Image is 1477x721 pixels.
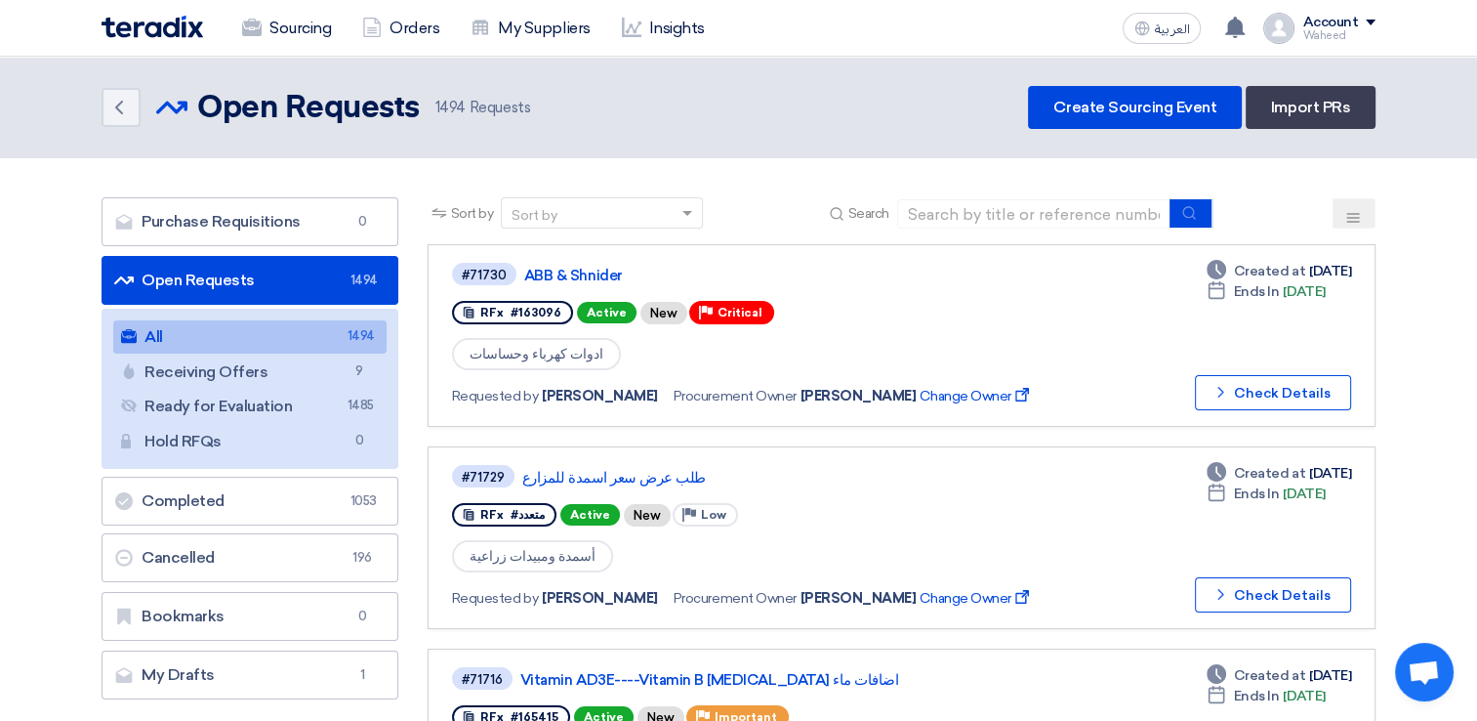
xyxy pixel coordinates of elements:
a: Completed1053 [102,477,398,526]
a: Purchase Requisitions0 [102,197,398,246]
div: [DATE] [1207,665,1351,686]
img: Teradix logo [102,16,203,38]
span: Low [701,508,726,522]
div: #71730 [462,269,507,281]
span: Change Owner [920,386,1032,406]
a: طلب عرض سعر اسمدة للمزارع [522,469,1010,487]
span: 0 [350,212,374,232]
a: Hold RFQs [113,425,387,458]
span: 9 [348,361,371,382]
span: Created at [1234,463,1305,484]
div: Sort by [512,205,557,226]
button: Check Details [1195,577,1351,613]
span: 1494 [348,326,371,347]
span: [PERSON_NAME] [800,588,917,609]
a: Vitamin AD3E----Vitamin B [MEDICAL_DATA] اضافات ماء [520,671,1008,689]
span: [PERSON_NAME] [542,386,658,406]
span: 1485 [348,396,371,416]
div: Open chat [1395,643,1454,701]
input: Search by title or reference number [897,199,1170,229]
a: Ready for Evaluation [113,390,387,423]
span: 1053 [350,491,374,511]
a: Create Sourcing Event [1028,86,1242,129]
span: 0 [350,607,374,626]
button: العربية [1123,13,1201,44]
span: 1494 [350,271,374,290]
a: Import PRs [1246,86,1375,129]
span: ادوات كهرباء وحساسات [452,338,621,370]
span: Change Owner [920,588,1032,609]
span: RFx [480,306,504,319]
span: Search [848,203,889,224]
span: 0 [348,431,371,451]
a: All [113,320,387,354]
span: Active [577,302,636,323]
span: Critical [718,306,762,319]
span: Ends In [1234,484,1280,504]
span: Created at [1234,665,1305,686]
div: [DATE] [1207,463,1351,484]
a: Open Requests1494 [102,256,398,305]
a: Orders [347,7,455,50]
span: أسمدة ومبيدات زراعية [452,540,613,573]
a: Bookmarks0 [102,592,398,641]
span: Requests [435,97,530,119]
div: [DATE] [1207,281,1326,302]
a: My Drafts1 [102,651,398,700]
div: [DATE] [1207,261,1351,281]
div: Account [1302,15,1358,31]
a: Cancelled196 [102,533,398,582]
span: 196 [350,548,374,568]
a: My Suppliers [455,7,605,50]
span: 1494 [435,99,466,116]
div: [DATE] [1207,484,1326,504]
span: Ends In [1234,686,1280,706]
img: profile_test.png [1263,13,1294,44]
h2: Open Requests [197,89,420,128]
span: #163096 [511,306,561,319]
a: ABB & Shnider [524,267,1012,284]
span: Procurement Owner [674,386,797,406]
a: Receiving Offers [113,356,387,389]
span: العربية [1154,22,1189,36]
span: Sort by [451,203,494,224]
span: Requested by [452,386,538,406]
div: New [624,504,671,527]
span: [PERSON_NAME] [800,386,917,406]
span: [PERSON_NAME] [542,588,658,609]
div: [DATE] [1207,686,1326,706]
span: Active [560,504,620,526]
span: RFx [480,508,504,522]
div: Waheed [1302,30,1375,41]
div: New [640,302,687,324]
button: Check Details [1195,375,1351,410]
span: Created at [1234,261,1305,281]
div: #71729 [462,471,505,484]
a: Sourcing [226,7,347,50]
span: Ends In [1234,281,1280,302]
span: 1 [350,665,374,685]
span: #متعدد [511,508,545,522]
div: #71716 [462,673,503,686]
span: Requested by [452,588,538,609]
span: Procurement Owner [674,588,797,609]
a: Insights [606,7,720,50]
